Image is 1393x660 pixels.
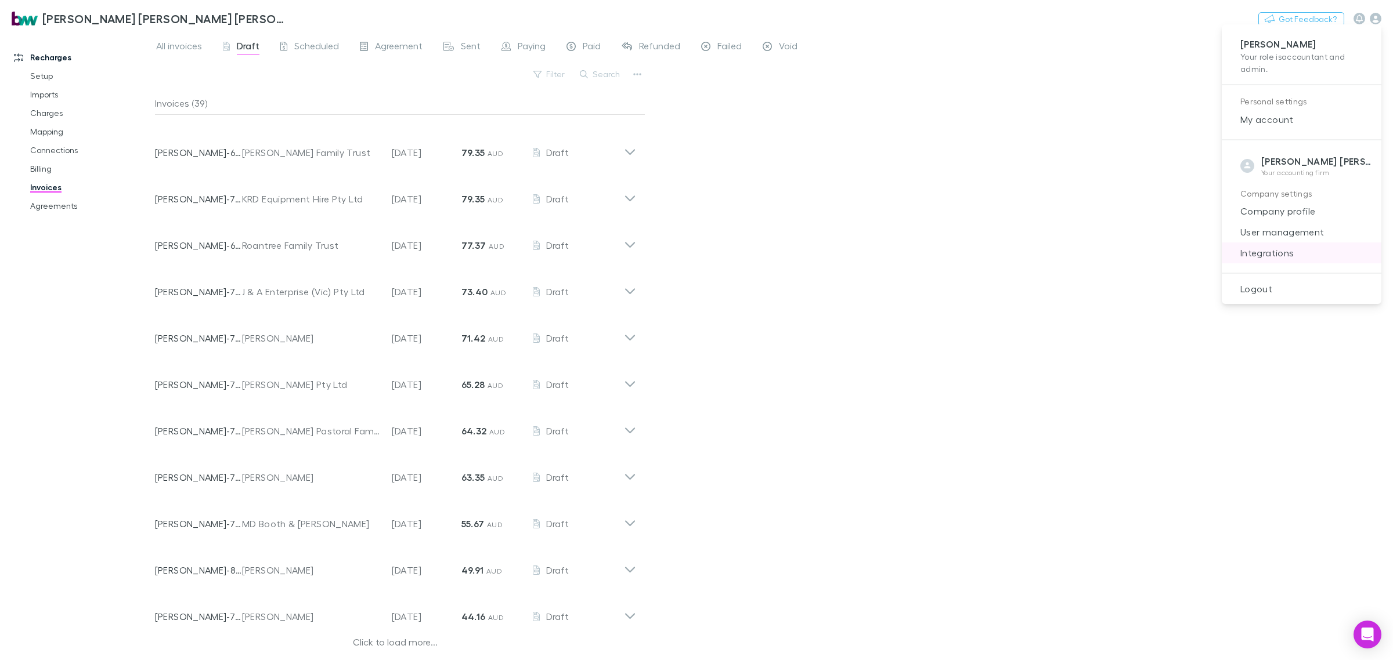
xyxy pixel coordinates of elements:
[1231,282,1372,296] span: Logout
[1354,621,1381,648] div: Open Intercom Messenger
[1240,95,1363,109] p: Personal settings
[1240,187,1363,201] p: Company settings
[1231,225,1372,239] span: User management
[1240,50,1363,75] p: Your role is accountant and admin .
[1261,168,1372,177] p: Your accounting firm
[1231,204,1372,218] span: Company profile
[1231,246,1372,260] span: Integrations
[1240,38,1363,50] p: [PERSON_NAME]
[1231,113,1372,126] span: My account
